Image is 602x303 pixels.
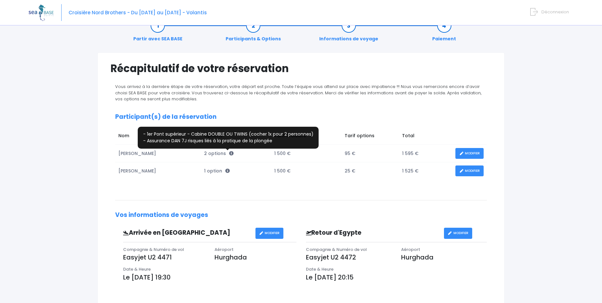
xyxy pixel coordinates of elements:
td: Nom [115,129,201,145]
h2: Participant(s) de la réservation [115,113,487,121]
span: Aéroport [401,246,420,252]
p: - 1er Pont supérieur - Cabine DOUBLE OU TWINS (cocher 1x pour 2 personnes) - Assurance DAN 7J ris... [140,128,317,144]
p: Hurghada [401,252,487,262]
a: MODIFIER [255,228,284,239]
a: Paiement [429,22,459,42]
h3: Retour d'Egypte [301,229,444,237]
td: 25 € [341,162,399,180]
td: Total [399,129,452,145]
h2: Vos informations de voyages [115,212,487,219]
span: 2 options [204,150,234,157]
span: Vous arrivez à la dernière étape de votre réservation, votre départ est proche. Toute l’équipe vo... [115,84,481,102]
span: Compagnie & Numéro de vol [306,246,367,252]
td: 95 € [341,145,399,162]
span: Aéroport [215,246,234,252]
a: MODIFIER [444,228,472,239]
td: 1 500 € [271,162,341,180]
p: Le [DATE] 20:15 [306,273,487,282]
p: Le [DATE] 19:30 [123,273,296,282]
span: Date & Heure [306,266,334,272]
p: Hurghada [215,252,296,262]
a: Informations de voyage [316,22,381,42]
a: MODIFIER [455,165,484,177]
span: 1 option [204,168,230,174]
span: Compagnie & Numéro de vol [123,246,184,252]
td: [PERSON_NAME] [115,162,201,180]
span: Déconnexion [541,9,569,15]
td: Tarif options [341,129,399,145]
span: Croisière Nord Brothers - Du [DATE] au [DATE] - Volantis [69,9,207,16]
h3: Arrivée en [GEOGRAPHIC_DATA] [118,229,255,237]
span: Date & Heure [123,266,151,272]
a: MODIFIER [455,148,484,159]
td: [PERSON_NAME] [115,145,201,162]
td: 1 595 € [399,145,452,162]
a: Partir avec SEA BASE [130,22,186,42]
p: Easyjet U2 4472 [306,252,392,262]
h1: Récapitulatif de votre réservation [110,62,492,75]
td: 1 525 € [399,162,452,180]
p: Easyjet U2 4471 [123,252,205,262]
td: 1 500 € [271,145,341,162]
a: Participants & Options [222,22,284,42]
